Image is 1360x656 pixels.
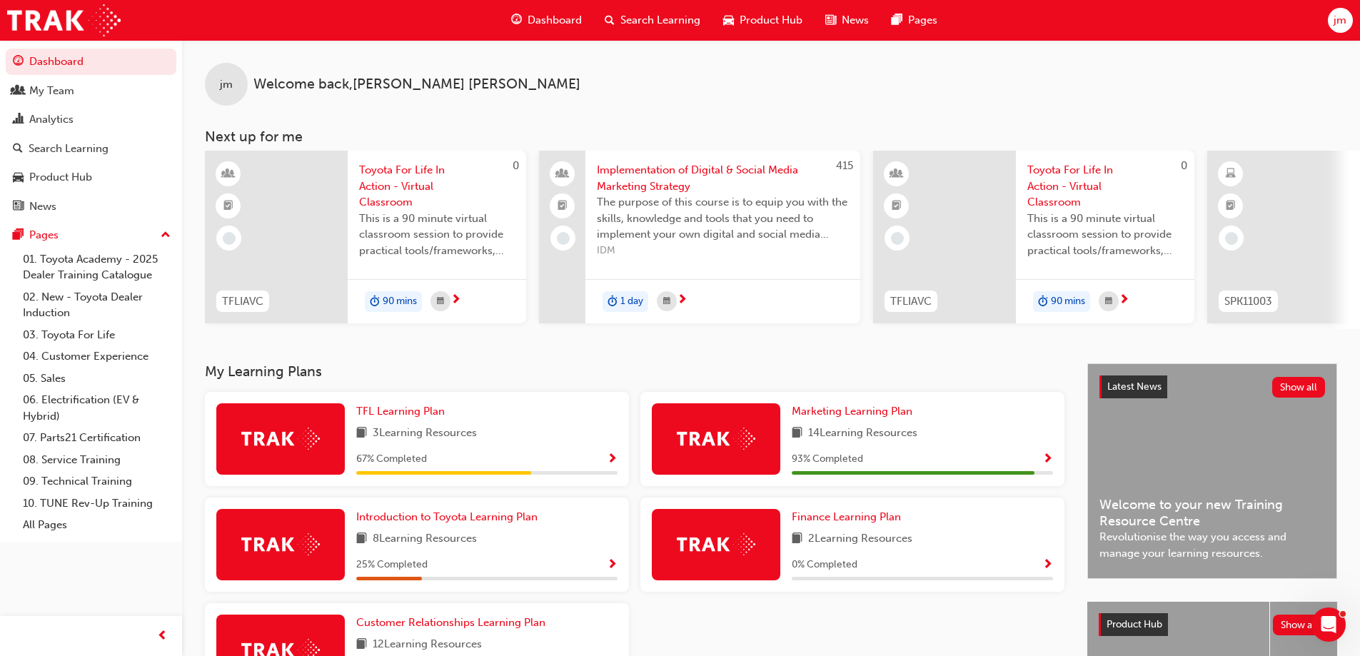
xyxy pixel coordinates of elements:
[892,165,902,183] span: learningResourceType_INSTRUCTOR_LED-icon
[6,222,176,248] button: Pages
[663,293,670,311] span: calendar-icon
[620,12,700,29] span: Search Learning
[29,169,92,186] div: Product Hub
[17,324,176,346] a: 03. Toyota For Life
[356,510,538,523] span: Introduction to Toyota Learning Plan
[6,46,176,222] button: DashboardMy TeamAnalyticsSearch LearningProduct HubNews
[814,6,880,35] a: news-iconNews
[223,197,233,216] span: booktick-icon
[808,425,917,443] span: 14 Learning Resources
[836,159,853,172] span: 415
[29,198,56,215] div: News
[511,11,522,29] span: guage-icon
[17,470,176,493] a: 09. Technical Training
[891,232,904,245] span: learningRecordVerb_NONE-icon
[528,12,582,29] span: Dashboard
[842,12,869,29] span: News
[359,162,515,211] span: Toyota For Life In Action - Virtual Classroom
[1119,294,1129,307] span: next-icon
[222,293,263,310] span: TFLIAVC
[17,286,176,324] a: 02. New - Toyota Dealer Induction
[1042,453,1053,466] span: Show Progress
[383,293,417,310] span: 90 mins
[723,11,734,29] span: car-icon
[1107,618,1162,630] span: Product Hub
[513,159,519,172] span: 0
[792,530,802,548] span: book-icon
[558,165,568,183] span: people-icon
[1226,197,1236,216] span: booktick-icon
[17,427,176,449] a: 07. Parts21 Certification
[792,451,863,468] span: 93 % Completed
[13,229,24,242] span: pages-icon
[908,12,937,29] span: Pages
[17,368,176,390] a: 05. Sales
[880,6,949,35] a: pages-iconPages
[892,197,902,216] span: booktick-icon
[1051,293,1085,310] span: 90 mins
[17,345,176,368] a: 04. Customer Experience
[677,428,755,450] img: Trak
[1105,293,1112,311] span: calendar-icon
[7,4,121,36] img: Trak
[356,616,545,629] span: Customer Relationships Learning Plan
[539,151,860,323] a: 415Implementation of Digital & Social Media Marketing StrategyThe purpose of this course is to eq...
[6,78,176,104] a: My Team
[1087,363,1337,579] a: Latest NewsShow allWelcome to your new Training Resource CentreRevolutionise the way you access a...
[157,627,168,645] span: prev-icon
[597,243,849,259] span: IDM
[1311,607,1346,642] iframe: Intercom live chat
[356,403,450,420] a: TFL Learning Plan
[6,136,176,162] a: Search Learning
[712,6,814,35] a: car-iconProduct Hub
[6,193,176,220] a: News
[373,636,482,654] span: 12 Learning Resources
[890,293,932,310] span: TFLIAVC
[223,165,233,183] span: learningResourceType_INSTRUCTOR_LED-icon
[740,12,802,29] span: Product Hub
[29,83,74,99] div: My Team
[17,389,176,427] a: 06. Electrification (EV & Hybrid)
[356,509,543,525] a: Introduction to Toyota Learning Plan
[29,111,74,128] div: Analytics
[557,232,570,245] span: learningRecordVerb_NONE-icon
[620,293,643,310] span: 1 day
[607,450,618,468] button: Show Progress
[6,49,176,75] a: Dashboard
[1042,556,1053,574] button: Show Progress
[220,76,233,93] span: jm
[607,453,618,466] span: Show Progress
[356,451,427,468] span: 67 % Completed
[182,128,1360,145] h3: Next up for me
[1225,232,1238,245] span: learningRecordVerb_NONE-icon
[1027,162,1183,211] span: Toyota For Life In Action - Virtual Classroom
[677,294,687,307] span: next-icon
[359,211,515,259] span: This is a 90 minute virtual classroom session to provide practical tools/frameworks, behaviours a...
[13,171,24,184] span: car-icon
[792,510,901,523] span: Finance Learning Plan
[373,425,477,443] span: 3 Learning Resources
[450,294,461,307] span: next-icon
[6,164,176,191] a: Product Hub
[500,6,593,35] a: guage-iconDashboard
[597,162,849,194] span: Implementation of Digital & Social Media Marketing Strategy
[356,557,428,573] span: 25 % Completed
[607,559,618,572] span: Show Progress
[1328,8,1353,33] button: jm
[1038,293,1048,311] span: duration-icon
[1027,211,1183,259] span: This is a 90 minute virtual classroom session to provide practical tools/frameworks, behaviours a...
[558,197,568,216] span: booktick-icon
[356,615,551,631] a: Customer Relationships Learning Plan
[792,509,907,525] a: Finance Learning Plan
[241,428,320,450] img: Trak
[373,530,477,548] span: 8 Learning Resources
[1272,377,1326,398] button: Show all
[1107,380,1162,393] span: Latest News
[253,76,580,93] span: Welcome back , [PERSON_NAME] [PERSON_NAME]
[17,248,176,286] a: 01. Toyota Academy - 2025 Dealer Training Catalogue
[825,11,836,29] span: news-icon
[161,226,171,245] span: up-icon
[605,11,615,29] span: search-icon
